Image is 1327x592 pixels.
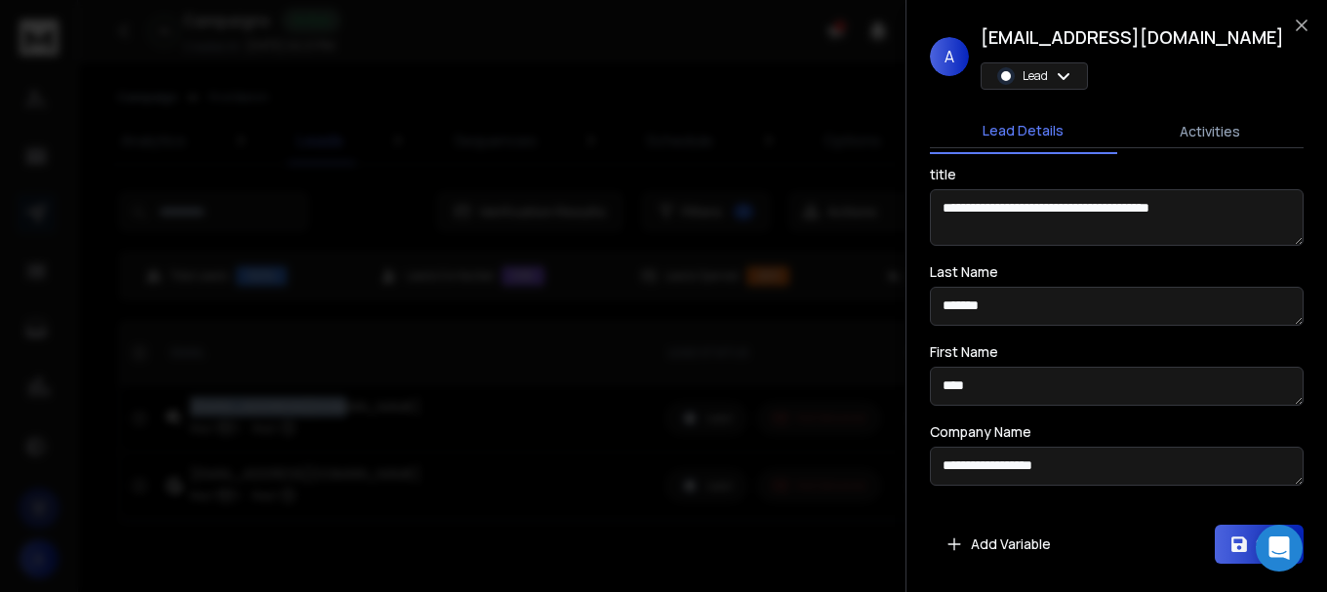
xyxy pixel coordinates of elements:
label: Company Name [930,425,1031,439]
label: Last Name [930,265,998,279]
button: Add Variable [930,525,1066,564]
label: First Name [930,345,998,359]
label: title [930,168,956,181]
span: A [930,37,969,76]
p: Lead [1023,68,1048,84]
button: Save [1215,525,1304,564]
button: Lead Details [930,109,1117,154]
button: Activities [1117,110,1305,153]
div: Open Intercom Messenger [1256,525,1303,572]
h1: [EMAIL_ADDRESS][DOMAIN_NAME] [981,23,1284,51]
